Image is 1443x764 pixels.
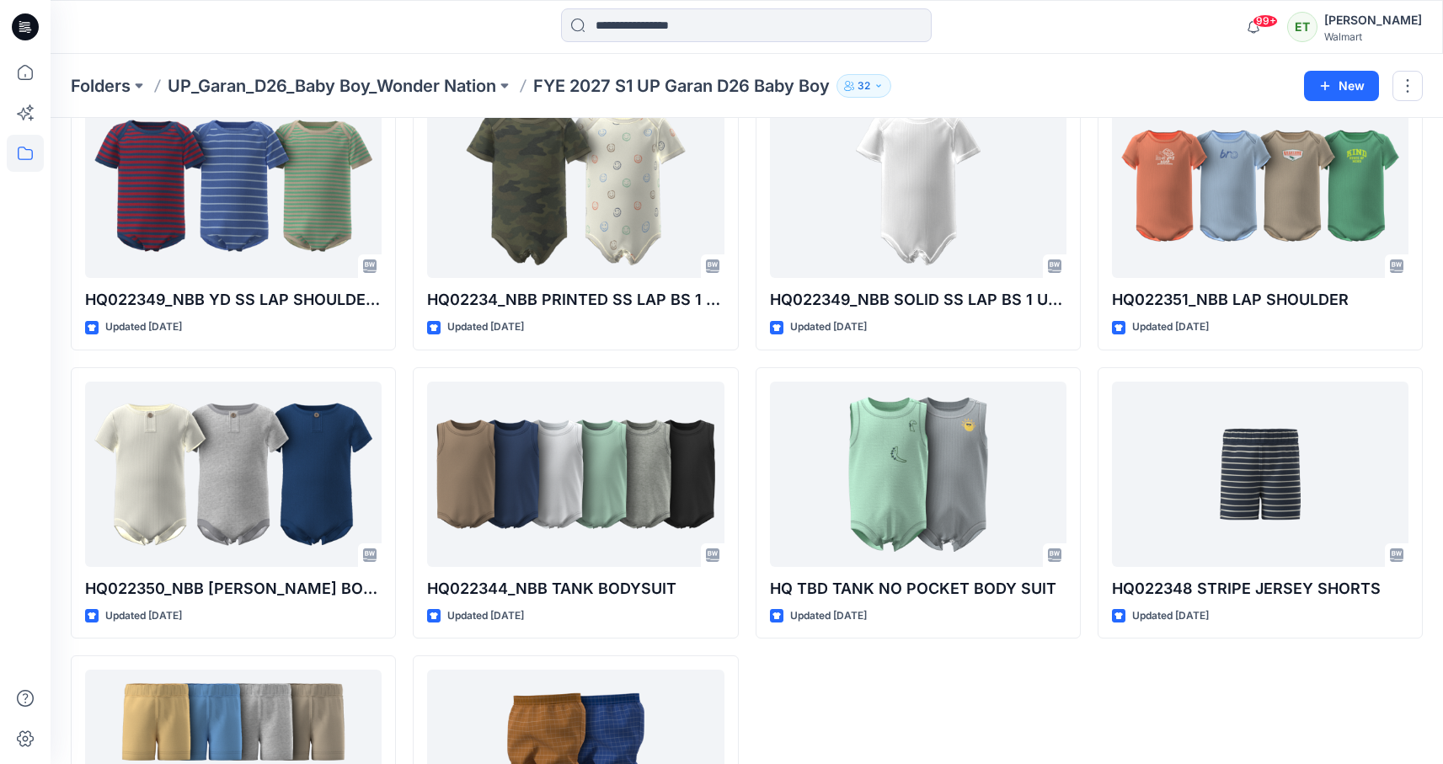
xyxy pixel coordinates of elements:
p: Updated [DATE] [447,607,524,625]
a: HQ022349_NBB YD SS LAP SHOULDER BODYSUIT [85,93,382,278]
p: HQ022348 STRIPE JERSEY SHORTS [1112,577,1408,601]
p: Updated [DATE] [105,318,182,336]
a: HQ022349_NBB SOLID SS LAP BS 1 UPDATED [770,93,1066,278]
div: ET [1287,12,1317,42]
a: HQ022348 STRIPE JERSEY SHORTS [1112,382,1408,567]
p: Updated [DATE] [1132,318,1209,336]
p: Updated [DATE] [790,318,867,336]
p: HQ022349_NBB YD SS LAP SHOULDER BODYSUIT [85,288,382,312]
p: HQ022349_NBB SOLID SS LAP BS 1 UPDATED [770,288,1066,312]
a: Folders [71,74,131,98]
div: Walmart [1324,30,1422,43]
button: 32 [836,74,891,98]
div: [PERSON_NAME] [1324,10,1422,30]
a: HQ02234_NBB PRINTED SS LAP BS 1 UPDATED [427,93,724,278]
p: 32 [858,77,870,95]
p: HQ022344_NBB TANK BODYSUIT [427,577,724,601]
a: HQ022344_NBB TANK BODYSUIT [427,382,724,567]
a: HQ TBD TANK NO POCKET BODY SUIT [770,382,1066,567]
p: HQ022350_NBB [PERSON_NAME] BODYSUIT [85,577,382,601]
p: Updated [DATE] [105,607,182,625]
a: HQ022351_NBB LAP SHOULDER [1112,93,1408,278]
p: FYE 2027 S1 UP Garan D26 Baby Boy [533,74,830,98]
p: Updated [DATE] [790,607,867,625]
button: New [1304,71,1379,101]
span: 99+ [1253,14,1278,28]
p: Updated [DATE] [447,318,524,336]
p: Updated [DATE] [1132,607,1209,625]
p: HQ TBD TANK NO POCKET BODY SUIT [770,577,1066,601]
a: HQ022350_NBB SS HENLEY BODYSUIT [85,382,382,567]
p: HQ02234_NBB PRINTED SS LAP BS 1 UPDATED [427,288,724,312]
p: HQ022351_NBB LAP SHOULDER [1112,288,1408,312]
a: UP_Garan_D26_Baby Boy_Wonder Nation [168,74,496,98]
